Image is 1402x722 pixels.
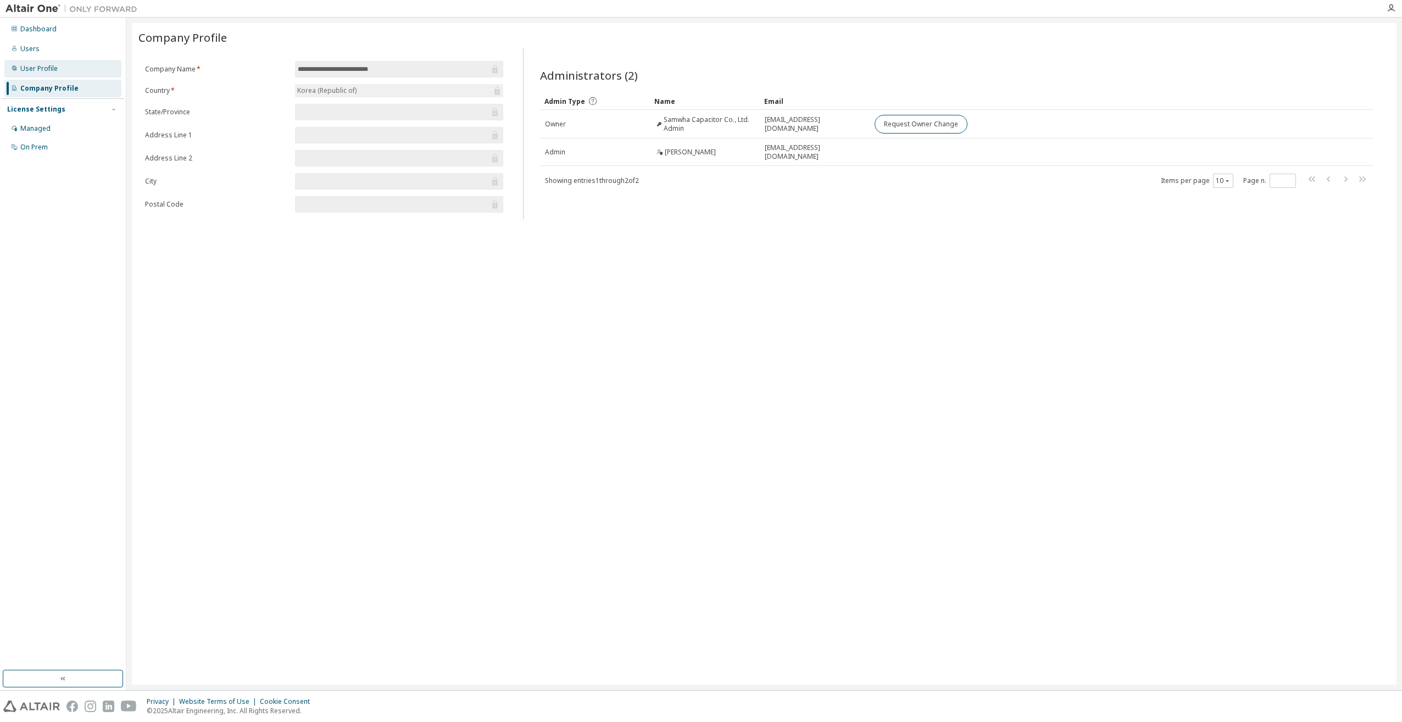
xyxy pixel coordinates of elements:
[145,86,288,95] label: Country
[664,115,755,133] span: Samwha Capacitor Co., Ltd. Admin
[260,697,316,706] div: Cookie Consent
[145,65,288,74] label: Company Name
[103,701,114,712] img: linkedin.svg
[145,154,288,163] label: Address Line 2
[1161,174,1233,188] span: Items per page
[1243,174,1296,188] span: Page n.
[295,84,503,97] div: Korea (Republic of)
[20,25,57,34] div: Dashboard
[145,108,288,116] label: State/Province
[145,177,288,186] label: City
[20,64,58,73] div: User Profile
[66,701,78,712] img: facebook.svg
[145,200,288,209] label: Postal Code
[545,148,565,157] span: Admin
[147,706,316,715] p: © 2025 Altair Engineering, Inc. All Rights Reserved.
[20,84,79,93] div: Company Profile
[545,176,639,185] span: Showing entries 1 through 2 of 2
[545,120,566,129] span: Owner
[7,105,65,114] div: License Settings
[5,3,143,14] img: Altair One
[1216,176,1231,185] button: 10
[20,45,40,53] div: Users
[765,115,865,133] span: [EMAIL_ADDRESS][DOMAIN_NAME]
[296,85,358,97] div: Korea (Republic of)
[20,124,51,133] div: Managed
[121,701,137,712] img: youtube.svg
[145,131,288,140] label: Address Line 1
[3,701,60,712] img: altair_logo.svg
[85,701,96,712] img: instagram.svg
[875,115,967,134] button: Request Owner Change
[764,92,865,110] div: Email
[20,143,48,152] div: On Prem
[765,143,865,161] span: [EMAIL_ADDRESS][DOMAIN_NAME]
[665,148,716,157] span: [PERSON_NAME]
[138,30,227,45] span: Company Profile
[544,97,585,106] span: Admin Type
[654,92,755,110] div: Name
[540,68,638,83] span: Administrators (2)
[147,697,179,706] div: Privacy
[179,697,260,706] div: Website Terms of Use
